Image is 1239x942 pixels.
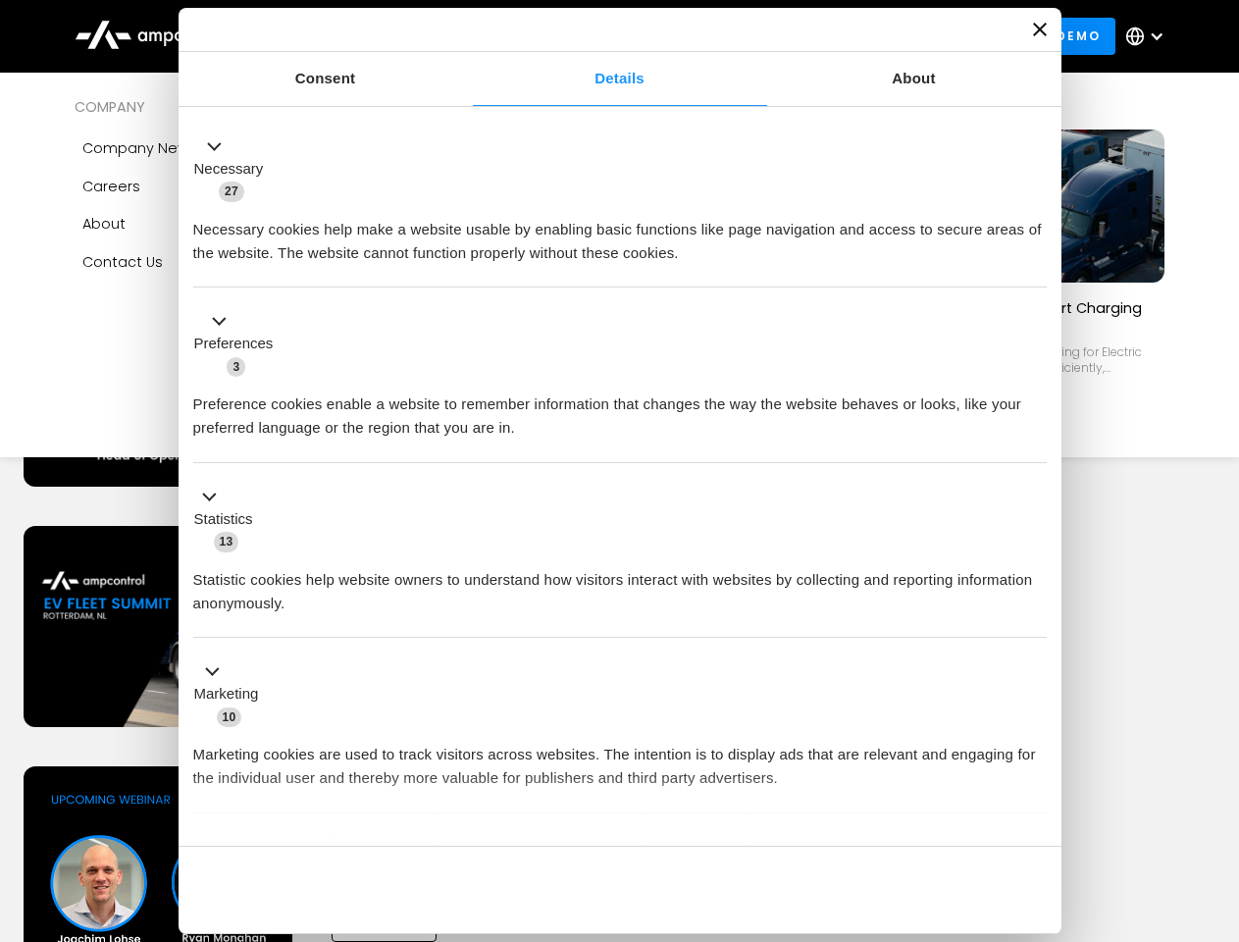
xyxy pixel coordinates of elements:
button: Okay [764,862,1046,918]
a: Contact Us [75,243,318,281]
span: 3 [227,357,245,377]
a: Company news [75,130,318,167]
label: Marketing [194,683,259,706]
label: Necessary [194,158,264,181]
div: About [82,213,126,235]
span: 10 [217,707,242,727]
span: 13 [214,532,239,551]
div: Marketing cookies are used to track visitors across websites. The intention is to display ads tha... [193,728,1047,790]
div: Statistic cookies help website owners to understand how visitors interact with websites by collec... [193,553,1047,615]
button: Unclassified (2) [193,835,354,860]
div: COMPANY [75,96,318,118]
div: Company news [82,137,197,159]
a: Details [473,52,767,106]
a: About [767,52,1061,106]
a: Careers [75,168,318,205]
button: Necessary (27) [193,134,276,203]
label: Preferences [194,333,274,355]
span: 27 [219,182,244,201]
a: About [75,205,318,242]
div: Careers [82,176,140,197]
div: Preference cookies enable a website to remember information that changes the way the website beha... [193,378,1047,440]
button: Marketing (10) [193,660,271,729]
span: 2 [324,838,342,858]
button: Preferences (3) [193,310,285,379]
button: Statistics (13) [193,485,265,553]
div: Necessary cookies help make a website usable by enabling basic functions like page navigation and... [193,203,1047,265]
div: Contact Us [82,251,163,273]
button: Close banner [1033,23,1047,36]
a: Consent [179,52,473,106]
label: Statistics [194,508,253,531]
